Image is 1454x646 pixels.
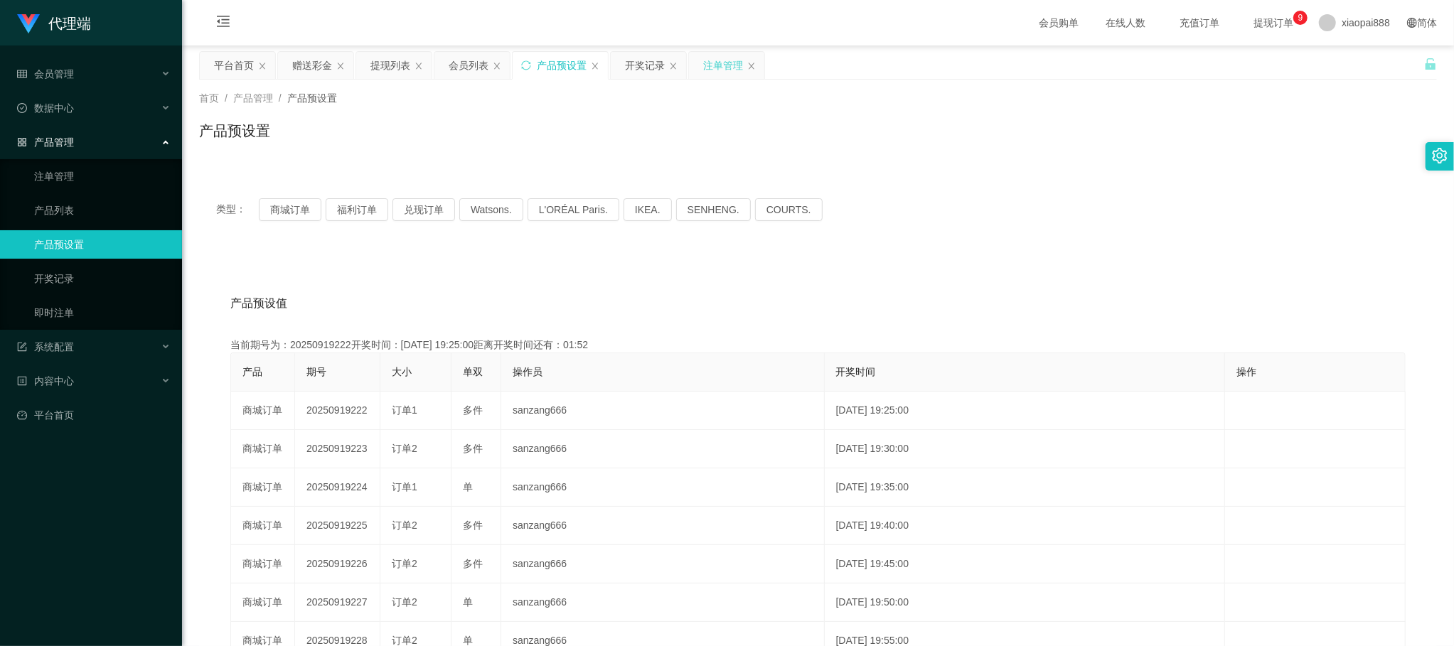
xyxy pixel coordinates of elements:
td: [DATE] 19:50:00 [825,583,1226,622]
td: 商城订单 [231,392,295,430]
a: 图标: dashboard平台首页 [17,401,171,429]
span: 会员管理 [17,68,74,80]
span: 订单2 [392,635,417,646]
div: 产品预设置 [537,52,587,79]
i: 图标: check-circle-o [17,103,27,113]
button: L'ORÉAL Paris. [528,198,619,221]
i: 图标: appstore-o [17,137,27,147]
span: 多件 [463,520,483,531]
i: 图标: global [1407,18,1417,28]
div: 开奖记录 [625,52,665,79]
i: 图标: menu-fold [199,1,247,46]
div: 注单管理 [703,52,743,79]
span: / [225,92,228,104]
i: 图标: close [415,62,423,70]
div: 赠送彩金 [292,52,332,79]
span: 期号 [306,366,326,377]
td: sanzang666 [501,392,825,430]
td: 商城订单 [231,507,295,545]
i: 图标: close [669,62,678,70]
span: 多件 [463,443,483,454]
button: 福利订单 [326,198,388,221]
a: 代理端 [17,17,91,28]
td: 商城订单 [231,468,295,507]
button: IKEA. [624,198,672,221]
i: 图标: form [17,342,27,352]
span: 订单2 [392,443,417,454]
td: 20250919222 [295,392,380,430]
a: 产品预设置 [34,230,171,259]
h1: 代理端 [48,1,91,46]
span: 订单1 [392,481,417,492]
a: 产品列表 [34,196,171,225]
span: 提现订单 [1246,18,1300,28]
td: [DATE] 19:25:00 [825,392,1226,430]
span: 订单1 [392,404,417,416]
span: 单 [463,481,473,492]
td: 20250919225 [295,507,380,545]
td: 20250919226 [295,545,380,583]
i: 图标: close [747,62,756,70]
span: 产品管理 [17,136,74,148]
span: 操作 [1236,366,1256,377]
button: COURTS. [755,198,823,221]
span: 在线人数 [1098,18,1153,28]
span: 单双 [463,366,483,377]
div: 提现列表 [370,52,410,79]
td: 商城订单 [231,545,295,583]
i: 图标: close [336,62,345,70]
span: 多件 [463,558,483,569]
td: sanzang666 [501,468,825,507]
td: sanzang666 [501,545,825,583]
span: 单 [463,635,473,646]
i: 图标: close [591,62,599,70]
span: 大小 [392,366,412,377]
i: 图标: sync [521,60,531,70]
a: 开奖记录 [34,264,171,293]
span: 内容中心 [17,375,74,387]
i: 图标: profile [17,376,27,386]
span: 订单2 [392,596,417,608]
i: 图标: close [493,62,501,70]
h1: 产品预设置 [199,120,270,141]
div: 会员列表 [449,52,488,79]
sup: 9 [1293,11,1308,25]
p: 9 [1298,11,1303,25]
td: sanzang666 [501,583,825,622]
span: 开奖时间 [836,366,876,377]
td: [DATE] 19:40:00 [825,507,1226,545]
td: 20250919227 [295,583,380,622]
button: Watsons. [459,198,523,221]
span: 订单2 [392,520,417,531]
td: 20250919223 [295,430,380,468]
a: 注单管理 [34,162,171,190]
img: logo.9652507e.png [17,14,40,34]
span: 数据中心 [17,102,74,114]
i: 图标: setting [1432,148,1448,163]
td: [DATE] 19:35:00 [825,468,1226,507]
div: 当前期号为：20250919222开奖时间：[DATE] 19:25:00距离开奖时间还有：01:52 [230,338,1406,352]
td: 商城订单 [231,583,295,622]
span: 充值订单 [1172,18,1226,28]
span: 订单2 [392,558,417,569]
button: 商城订单 [259,198,321,221]
a: 即时注单 [34,298,171,327]
td: sanzang666 [501,507,825,545]
td: sanzang666 [501,430,825,468]
div: 平台首页 [214,52,254,79]
span: / [279,92,282,104]
i: 图标: close [258,62,267,70]
i: 图标: table [17,69,27,79]
span: 产品 [242,366,262,377]
span: 首页 [199,92,219,104]
span: 多件 [463,404,483,416]
span: 操作员 [513,366,542,377]
span: 产品预设置 [287,92,337,104]
span: 系统配置 [17,341,74,352]
td: [DATE] 19:30:00 [825,430,1226,468]
button: 兑现订单 [392,198,455,221]
span: 产品管理 [233,92,273,104]
i: 图标: unlock [1424,58,1437,70]
button: SENHENG. [676,198,751,221]
span: 产品预设值 [230,295,287,312]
